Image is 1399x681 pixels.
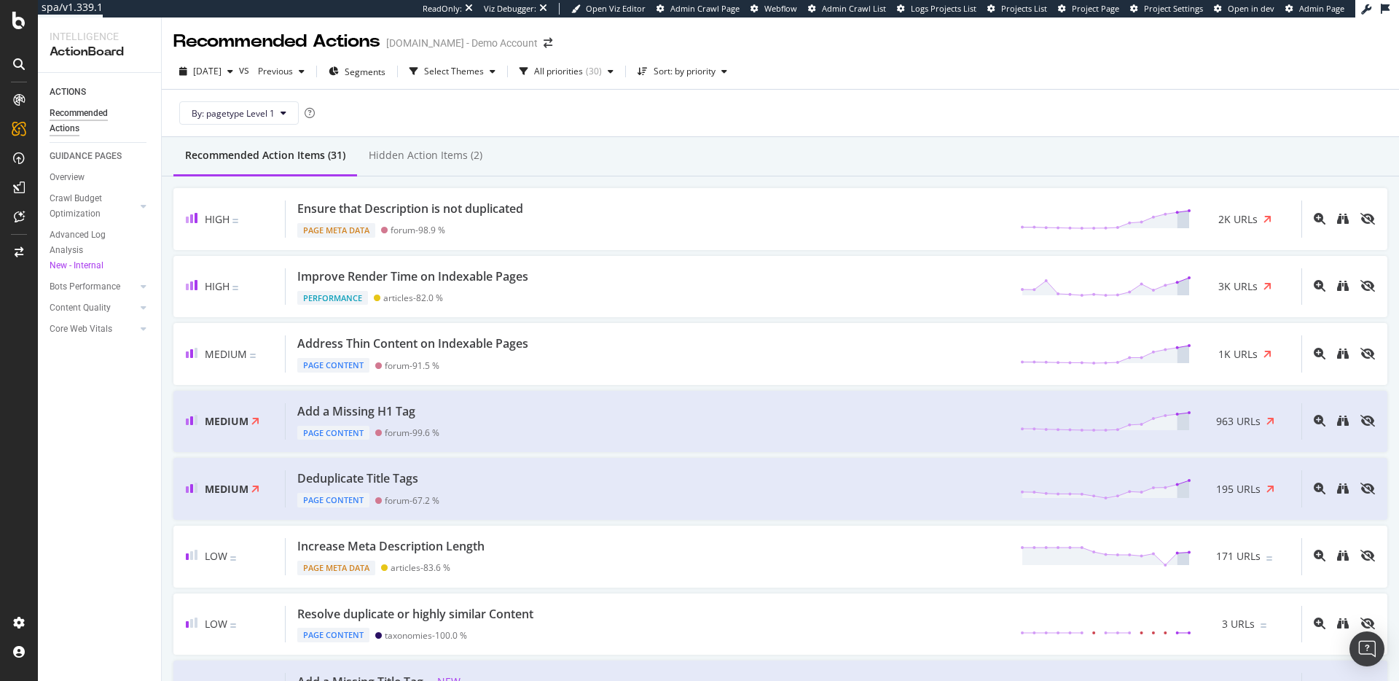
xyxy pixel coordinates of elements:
a: Admin Page [1285,3,1344,15]
div: eye-slash [1360,618,1375,629]
span: High [205,212,230,226]
div: New - Internal [50,258,137,273]
span: Low [205,617,227,631]
span: vs [239,63,252,77]
div: eye-slash [1360,213,1375,225]
a: Crawl Budget Optimization [50,191,136,222]
div: binoculars [1337,280,1349,292]
div: binoculars [1337,618,1349,629]
div: Performance [297,291,368,306]
span: Low [205,549,227,563]
div: All priorities [534,67,583,76]
span: High [205,279,230,293]
div: eye-slash [1360,280,1375,292]
div: eye-slash [1360,415,1375,427]
a: Project Page [1058,3,1119,15]
div: articles - 82.0 % [383,292,443,303]
div: magnifying-glass-plus [1314,280,1325,292]
span: Project Page [1072,3,1119,14]
div: Recommended Action Items (31) [185,148,345,163]
a: Core Web Vitals [50,322,136,337]
div: eye-slash [1360,348,1375,359]
a: binoculars [1337,279,1349,293]
a: Admin Crawl Page [657,3,740,15]
div: Sort: by priority [654,67,716,76]
div: Page Content [297,426,369,440]
a: ACTIONS [50,85,151,100]
span: Admin Crawl List [822,3,886,14]
a: binoculars [1337,549,1349,563]
button: By: pagetype Level 1 [179,101,299,125]
a: Project Settings [1130,3,1203,15]
div: Deduplicate Title Tags [297,470,418,487]
div: ( 30 ) [586,67,602,76]
div: Core Web Vitals [50,322,112,337]
span: Projects List [1001,3,1047,14]
img: Equal [232,219,238,223]
a: Recommended Actions [50,106,151,136]
div: Overview [50,170,85,185]
div: binoculars [1337,348,1349,359]
span: Logs Projects List [911,3,976,14]
div: [DOMAIN_NAME] - Demo Account [386,36,538,50]
div: eye-slash [1360,550,1375,561]
span: Webflow [764,3,797,14]
a: Open Viz Editor [571,3,646,15]
div: magnifying-glass-plus [1314,550,1325,561]
div: forum - 98.9 % [391,225,445,236]
div: Page Content [297,493,369,507]
div: binoculars [1337,483,1349,494]
div: magnifying-glass-plus [1314,213,1325,225]
div: arrow-right-arrow-left [544,38,552,48]
a: Content Quality [50,300,136,316]
a: Overview [50,170,151,185]
span: Medium [205,347,247,361]
div: Address Thin Content on Indexable Pages [297,335,528,352]
div: GUIDANCE PAGES [50,149,122,164]
a: Bots Performance [50,279,136,295]
div: binoculars [1337,213,1349,225]
span: 3 URLs [1222,617,1255,631]
button: Sort: by priority [632,60,733,83]
span: By: pagetype Level 1 [192,107,275,120]
img: Equal [250,354,256,358]
a: Projects List [987,3,1047,15]
span: Open in dev [1228,3,1274,14]
div: forum - 99.6 % [385,427,439,438]
span: Medium [205,482,248,496]
a: GUIDANCE PAGES [50,149,151,164]
div: Increase Meta Description Length [297,538,485,555]
div: Intelligence [50,29,149,44]
img: Equal [1261,623,1266,628]
div: Page Meta Data [297,223,375,238]
div: Resolve duplicate or highly similar Content [297,606,533,623]
div: Advanced Log Analysis [50,227,137,273]
div: Content Quality [50,300,111,316]
img: Equal [232,286,238,290]
div: ActionBoard [50,44,149,61]
a: Admin Crawl List [808,3,886,15]
div: Add a Missing H1 Tag [297,403,415,420]
a: binoculars [1337,212,1349,226]
span: Segments [345,66,385,78]
span: Admin Crawl Page [670,3,740,14]
div: forum - 91.5 % [385,360,439,371]
a: Logs Projects List [897,3,976,15]
span: 195 URLs [1216,482,1261,497]
span: Project Settings [1144,3,1203,14]
div: ReadOnly: [423,3,462,15]
a: Advanced Log AnalysisNew - Internal [50,227,151,273]
button: Segments [323,60,391,83]
div: forum - 67.2 % [385,495,439,506]
div: Page Meta Data [297,561,375,575]
img: Equal [1266,556,1272,561]
div: Recommended Actions [173,29,380,54]
div: eye-slash [1360,483,1375,494]
button: Previous [252,60,310,83]
span: 2025 Oct. 6th [193,65,222,77]
span: 3K URLs [1218,279,1258,294]
div: magnifying-glass-plus [1314,348,1325,359]
span: 2K URLs [1218,212,1258,227]
div: Recommended Actions [50,106,137,136]
a: binoculars [1337,347,1349,361]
